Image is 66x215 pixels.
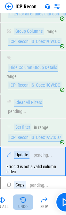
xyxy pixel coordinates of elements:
[5,3,13,10] img: Back
[8,134,62,142] div: ICP_Recon_IS_Opex1!A7:DD7
[8,38,62,46] div: ICP_Recon_IS_Opex1!CW:DC
[34,194,54,210] button: Skip
[14,181,26,189] div: Copy
[14,151,29,159] div: Update
[1,163,65,176] div: Error: 0 is not a valid column index
[30,183,48,188] div: pending...
[15,4,37,10] div: ICP Recon
[14,28,44,35] div: Group Columns
[34,125,37,130] div: in
[6,74,17,79] div: range
[14,124,31,131] div: Set filter
[40,205,48,209] div: Skip
[45,4,50,9] img: Support
[8,64,58,72] div: Hide Column Group Details
[53,3,61,10] img: Settings menu
[34,153,52,158] div: pending...
[13,194,33,210] button: Undo
[38,125,48,130] div: range
[46,29,57,34] div: range
[8,109,26,114] div: pending...
[40,196,48,204] img: Skip
[8,82,62,89] div: ICP_Recon_IS_Opex1!CW:DC
[14,99,43,107] div: Clear All Filters
[19,196,27,204] img: Undo
[18,205,28,209] div: Undo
